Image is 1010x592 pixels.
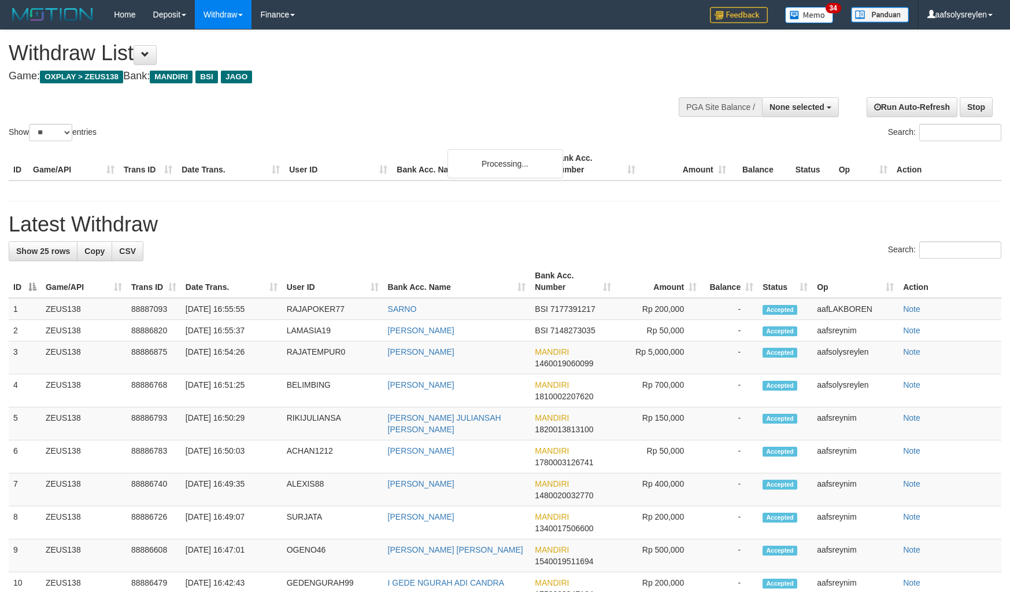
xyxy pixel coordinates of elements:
[127,440,181,473] td: 88886783
[616,265,701,298] th: Amount: activate to sort column ascending
[9,374,41,407] td: 4
[616,320,701,341] td: Rp 50,000
[550,304,595,314] span: Copy 7177391217 to clipboard
[119,247,136,256] span: CSV
[535,524,593,533] span: Copy 1340017506600 to clipboard
[282,473,383,506] td: ALEXIS88
[535,545,569,554] span: MANDIRI
[812,298,898,320] td: aafLAKBOREN
[535,425,593,434] span: Copy 1820013813100 to clipboard
[181,506,282,539] td: [DATE] 16:49:07
[41,341,127,374] td: ZEUS138
[549,148,639,181] th: Bank Acc. Number
[41,320,127,341] td: ZEUS138
[282,265,383,298] th: User ID: activate to sort column ascending
[731,148,791,181] th: Balance
[701,320,758,341] td: -
[903,380,920,389] a: Note
[9,341,41,374] td: 3
[388,380,454,389] a: [PERSON_NAME]
[535,359,593,368] span: Copy 1460019060099 to clipboard
[812,539,898,572] td: aafsreynim
[851,7,909,23] img: panduan.png
[9,407,41,440] td: 5
[616,374,701,407] td: Rp 700,000
[812,440,898,473] td: aafsreynim
[41,440,127,473] td: ZEUS138
[785,7,834,23] img: Button%20Memo.svg
[903,304,920,314] a: Note
[41,407,127,440] td: ZEUS138
[769,102,824,112] span: None selected
[535,446,569,455] span: MANDIRI
[127,506,181,539] td: 88886726
[9,6,97,23] img: MOTION_logo.png
[28,148,119,181] th: Game/API
[919,124,1001,141] input: Search:
[892,148,1001,181] th: Action
[763,326,797,336] span: Accepted
[282,440,383,473] td: ACHAN1212
[9,473,41,506] td: 7
[447,149,563,178] div: Processing...
[392,148,549,181] th: Bank Acc. Name
[181,341,282,374] td: [DATE] 16:54:26
[535,512,569,521] span: MANDIRI
[903,446,920,455] a: Note
[388,347,454,356] a: [PERSON_NAME]
[9,320,41,341] td: 2
[9,265,41,298] th: ID: activate to sort column descending
[127,265,181,298] th: Trans ID: activate to sort column ascending
[221,71,252,83] span: JAGO
[127,298,181,320] td: 88887093
[535,392,593,401] span: Copy 1810002207620 to clipboard
[701,473,758,506] td: -
[9,506,41,539] td: 8
[181,440,282,473] td: [DATE] 16:50:03
[282,539,383,572] td: OGENO46
[701,374,758,407] td: -
[550,326,595,335] span: Copy 7148273035 to clipboard
[388,578,504,587] a: I GEDE NGURAH ADI CANDRA
[701,298,758,320] td: -
[41,539,127,572] td: ZEUS138
[903,479,920,488] a: Note
[181,407,282,440] td: [DATE] 16:50:29
[41,298,127,320] td: ZEUS138
[616,407,701,440] td: Rp 150,000
[710,7,768,23] img: Feedback.jpg
[763,348,797,358] span: Accepted
[616,341,701,374] td: Rp 5,000,000
[388,326,454,335] a: [PERSON_NAME]
[812,320,898,341] td: aafsreynim
[530,265,616,298] th: Bank Acc. Number: activate to sort column ascending
[388,545,523,554] a: [PERSON_NAME] [PERSON_NAME]
[127,374,181,407] td: 88886768
[41,374,127,407] td: ZEUS138
[763,480,797,490] span: Accepted
[903,578,920,587] a: Note
[701,407,758,440] td: -
[812,265,898,298] th: Op: activate to sort column ascending
[282,407,383,440] td: RIKIJULIANSA
[181,320,282,341] td: [DATE] 16:55:37
[9,241,77,261] a: Show 25 rows
[282,320,383,341] td: LAMASIA19
[701,440,758,473] td: -
[181,265,282,298] th: Date Trans.: activate to sort column ascending
[763,579,797,589] span: Accepted
[41,265,127,298] th: Game/API: activate to sort column ascending
[888,241,1001,259] label: Search:
[119,148,177,181] th: Trans ID
[388,479,454,488] a: [PERSON_NAME]
[616,440,701,473] td: Rp 50,000
[763,305,797,315] span: Accepted
[762,97,839,117] button: None selected
[9,213,1001,236] h1: Latest Withdraw
[177,148,284,181] th: Date Trans.
[9,440,41,473] td: 6
[388,413,501,434] a: [PERSON_NAME] JULIANSAH [PERSON_NAME]
[535,413,569,422] span: MANDIRI
[181,374,282,407] td: [DATE] 16:51:25
[535,347,569,356] span: MANDIRI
